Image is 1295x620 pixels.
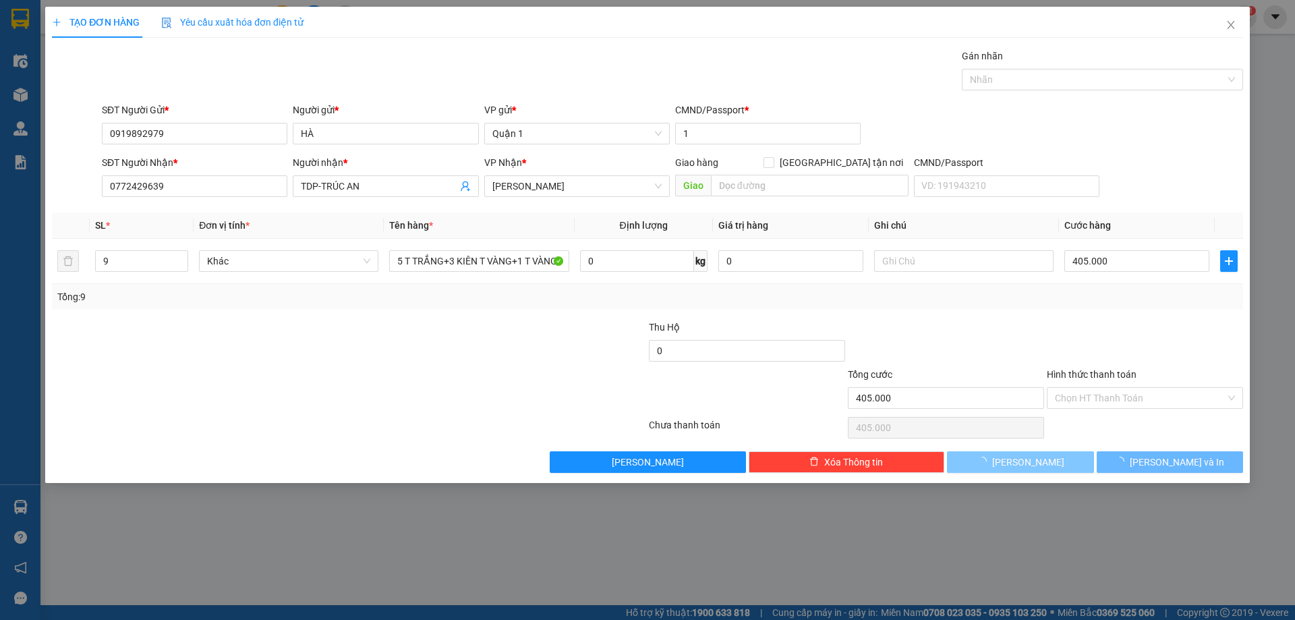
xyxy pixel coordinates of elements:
span: [PERSON_NAME] [612,455,684,470]
button: Close [1212,7,1250,45]
span: Định lượng [620,220,668,231]
span: TẠO ĐƠN HÀNG [52,17,140,28]
div: Tổng: 9 [57,289,500,304]
button: [PERSON_NAME] và In [1097,451,1243,473]
span: Tên hàng [389,220,433,231]
th: Ghi chú [869,213,1059,239]
span: [PERSON_NAME] và In [1130,455,1224,470]
span: Giao [675,175,711,196]
span: loading [977,457,992,466]
span: plus [52,18,61,27]
input: Ghi Chú [874,250,1054,272]
span: Đơn vị tính [199,220,250,231]
span: Thu Hộ [649,322,680,333]
div: SĐT Người Gửi [102,103,287,117]
input: Dọc đường [711,175,909,196]
span: user-add [460,181,471,192]
span: close [1226,20,1236,30]
button: plus [1220,250,1238,272]
span: plus [1221,256,1237,266]
button: [PERSON_NAME] [550,451,746,473]
span: Lê Hồng Phong [492,176,662,196]
button: delete [57,250,79,272]
span: delete [809,457,819,468]
div: Người nhận [293,155,478,170]
button: deleteXóa Thông tin [749,451,945,473]
div: SĐT Người Nhận [102,155,287,170]
span: Yêu cầu xuất hóa đơn điện tử [161,17,304,28]
label: Gán nhãn [962,51,1003,61]
span: SL [95,220,106,231]
span: VP Nhận [484,157,522,168]
div: CMND/Passport [914,155,1099,170]
span: Quận 1 [492,123,662,144]
div: Người gửi [293,103,478,117]
span: loading [1115,457,1130,466]
div: CMND/Passport [675,103,861,117]
input: 0 [718,250,863,272]
img: icon [161,18,172,28]
span: Cước hàng [1064,220,1111,231]
span: Tổng cước [848,369,892,380]
label: Hình thức thanh toán [1047,369,1136,380]
span: Giá trị hàng [718,220,768,231]
div: VP gửi [484,103,670,117]
span: Giao hàng [675,157,718,168]
input: VD: Bàn, Ghế [389,250,569,272]
span: [GEOGRAPHIC_DATA] tận nơi [774,155,909,170]
div: Chưa thanh toán [647,418,846,441]
span: kg [694,250,708,272]
span: [PERSON_NAME] [992,455,1064,470]
span: Khác [207,251,370,271]
button: [PERSON_NAME] [947,451,1093,473]
span: Xóa Thông tin [824,455,883,470]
